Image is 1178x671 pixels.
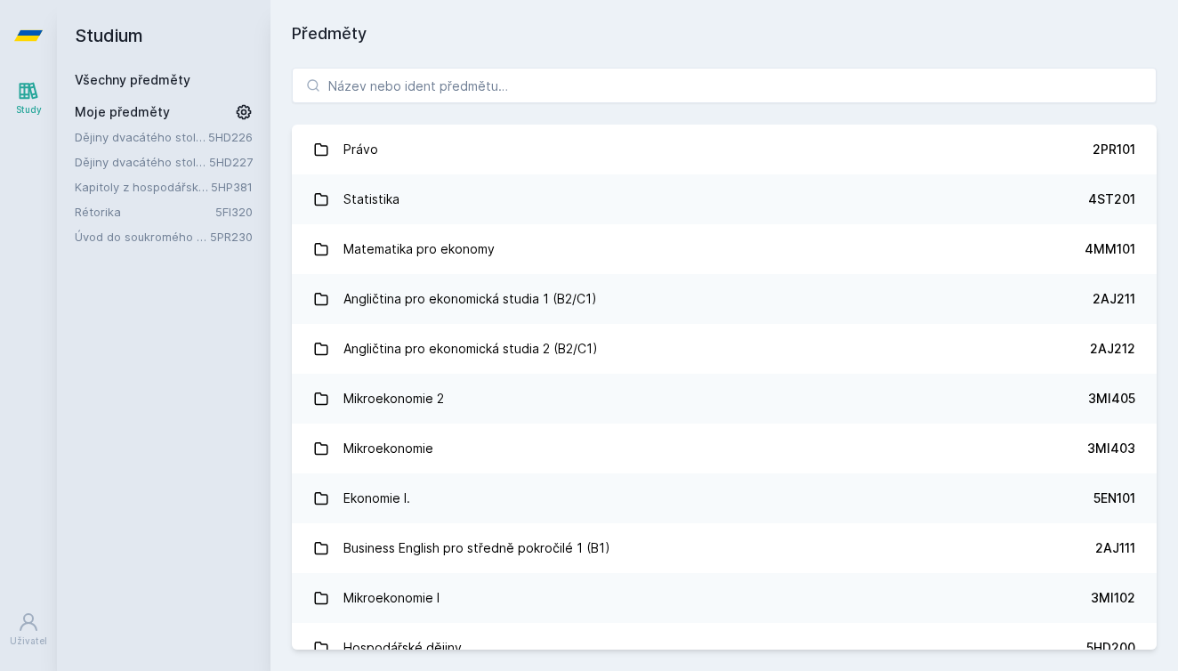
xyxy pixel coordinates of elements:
[208,130,253,144] a: 5HD226
[343,530,610,566] div: Business English pro středně pokročilé 1 (B1)
[292,473,1157,523] a: Ekonomie I. 5EN101
[1093,141,1135,158] div: 2PR101
[215,205,253,219] a: 5FI320
[292,174,1157,224] a: Statistika 4ST201
[16,103,42,117] div: Study
[343,281,597,317] div: Angličtina pro ekonomická studia 1 (B2/C1)
[343,331,598,367] div: Angličtina pro ekonomická studia 2 (B2/C1)
[343,231,495,267] div: Matematika pro ekonomy
[10,635,47,648] div: Uživatel
[292,125,1157,174] a: Právo 2PR101
[1086,639,1135,657] div: 5HD200
[1095,539,1135,557] div: 2AJ111
[75,228,210,246] a: Úvod do soukromého práva I
[292,21,1157,46] h1: Předměty
[343,132,378,167] div: Právo
[209,155,253,169] a: 5HD227
[75,203,215,221] a: Rétorika
[292,324,1157,374] a: Angličtina pro ekonomická studia 2 (B2/C1) 2AJ212
[1088,190,1135,208] div: 4ST201
[343,182,399,217] div: Statistika
[292,573,1157,623] a: Mikroekonomie I 3MI102
[292,224,1157,274] a: Matematika pro ekonomy 4MM101
[1093,489,1135,507] div: 5EN101
[343,481,410,516] div: Ekonomie I.
[1091,589,1135,607] div: 3MI102
[1093,290,1135,308] div: 2AJ211
[210,230,253,244] a: 5PR230
[292,523,1157,573] a: Business English pro středně pokročilé 1 (B1) 2AJ111
[75,103,170,121] span: Moje předměty
[211,180,253,194] a: 5HP381
[1087,440,1135,457] div: 3MI403
[1090,340,1135,358] div: 2AJ212
[343,381,444,416] div: Mikroekonomie 2
[75,72,190,87] a: Všechny předměty
[292,274,1157,324] a: Angličtina pro ekonomická studia 1 (B2/C1) 2AJ211
[292,424,1157,473] a: Mikroekonomie 3MI403
[292,374,1157,424] a: Mikroekonomie 2 3MI405
[343,630,462,666] div: Hospodářské dějiny
[4,71,53,125] a: Study
[343,580,440,616] div: Mikroekonomie I
[75,128,208,146] a: Dějiny dvacátého století I
[1088,390,1135,408] div: 3MI405
[75,153,209,171] a: Dějiny dvacátého století II
[75,178,211,196] a: Kapitoly z hospodářské politiky
[1085,240,1135,258] div: 4MM101
[343,431,433,466] div: Mikroekonomie
[4,602,53,657] a: Uživatel
[292,68,1157,103] input: Název nebo ident předmětu…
